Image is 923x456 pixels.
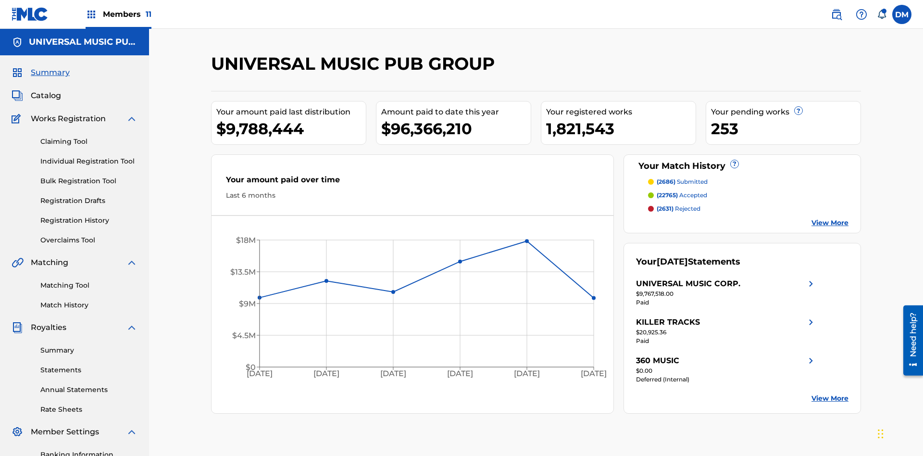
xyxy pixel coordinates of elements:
[12,426,23,438] img: Member Settings
[216,106,366,118] div: Your amount paid last distribution
[40,156,137,166] a: Individual Registration Tool
[126,426,137,438] img: expand
[636,317,700,328] div: KILLER TRACKS
[40,137,137,147] a: Claiming Tool
[12,322,23,333] img: Royalties
[805,355,817,367] img: right chevron icon
[230,267,256,277] tspan: $13.5M
[648,204,849,213] a: (2631) rejected
[447,369,473,379] tspan: [DATE]
[636,328,817,337] div: $20,925.36
[31,322,66,333] span: Royalties
[805,278,817,290] img: right chevron icon
[731,160,738,168] span: ?
[648,177,849,186] a: (2686) submitted
[12,257,24,268] img: Matching
[852,5,871,24] div: Help
[636,355,817,384] a: 360 MUSICright chevron icon$0.00Deferred (Internal)
[805,317,817,328] img: right chevron icon
[636,298,817,307] div: Paid
[126,322,137,333] img: expand
[211,53,499,75] h2: UNIVERSAL MUSIC PUB GROUP
[636,255,740,268] div: Your Statements
[40,365,137,375] a: Statements
[226,190,599,201] div: Last 6 months
[811,218,848,228] a: View More
[811,393,848,404] a: View More
[239,299,256,308] tspan: $9M
[581,369,607,379] tspan: [DATE]
[877,10,886,19] div: Notifications
[657,204,700,213] p: rejected
[380,369,406,379] tspan: [DATE]
[381,118,531,139] div: $96,366,210
[12,90,61,101] a: CatalogCatalog
[381,106,531,118] div: Amount paid to date this year
[126,257,137,268] img: expand
[711,118,861,139] div: 253
[657,191,707,200] p: accepted
[40,345,137,355] a: Summary
[711,106,861,118] div: Your pending works
[40,176,137,186] a: Bulk Registration Tool
[636,317,817,345] a: KILLER TRACKSright chevron icon$20,925.36Paid
[657,178,675,185] span: (2686)
[12,67,70,78] a: SummarySummary
[232,331,256,340] tspan: $4.5M
[12,7,49,21] img: MLC Logo
[40,300,137,310] a: Match History
[31,257,68,268] span: Matching
[216,118,366,139] div: $9,788,444
[892,5,911,24] div: User Menu
[31,90,61,101] span: Catalog
[236,236,256,245] tspan: $18M
[657,256,688,267] span: [DATE]
[40,196,137,206] a: Registration Drafts
[103,9,151,20] span: Members
[40,385,137,395] a: Annual Statements
[827,5,846,24] a: Public Search
[636,278,740,290] div: UNIVERSAL MUSIC CORP.
[12,37,23,48] img: Accounts
[29,37,137,48] h5: UNIVERSAL MUSIC PUB GROUP
[31,113,106,125] span: Works Registration
[31,67,70,78] span: Summary
[12,67,23,78] img: Summary
[636,355,679,367] div: 360 MUSIC
[514,369,540,379] tspan: [DATE]
[648,191,849,200] a: (22765) accepted
[875,410,923,456] iframe: Chat Widget
[657,177,708,186] p: submitted
[546,106,696,118] div: Your registered works
[226,174,599,190] div: Your amount paid over time
[40,405,137,415] a: Rate Sheets
[31,426,99,438] span: Member Settings
[40,235,137,245] a: Overclaims Tool
[795,107,802,114] span: ?
[636,337,817,345] div: Paid
[636,367,817,375] div: $0.00
[636,278,817,307] a: UNIVERSAL MUSIC CORP.right chevron icon$9,767,518.00Paid
[657,205,674,212] span: (2631)
[831,9,842,20] img: search
[12,113,24,125] img: Works Registration
[546,118,696,139] div: 1,821,543
[636,160,849,173] div: Your Match History
[246,363,256,372] tspan: $0
[313,369,339,379] tspan: [DATE]
[878,419,884,448] div: Drag
[40,280,137,291] a: Matching Tool
[856,9,867,20] img: help
[126,113,137,125] img: expand
[636,290,817,298] div: $9,767,518.00
[86,9,97,20] img: Top Rightsholders
[146,10,151,19] span: 11
[657,191,678,199] span: (22765)
[40,215,137,226] a: Registration History
[247,369,273,379] tspan: [DATE]
[896,302,923,380] iframe: Resource Center
[636,375,817,384] div: Deferred (Internal)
